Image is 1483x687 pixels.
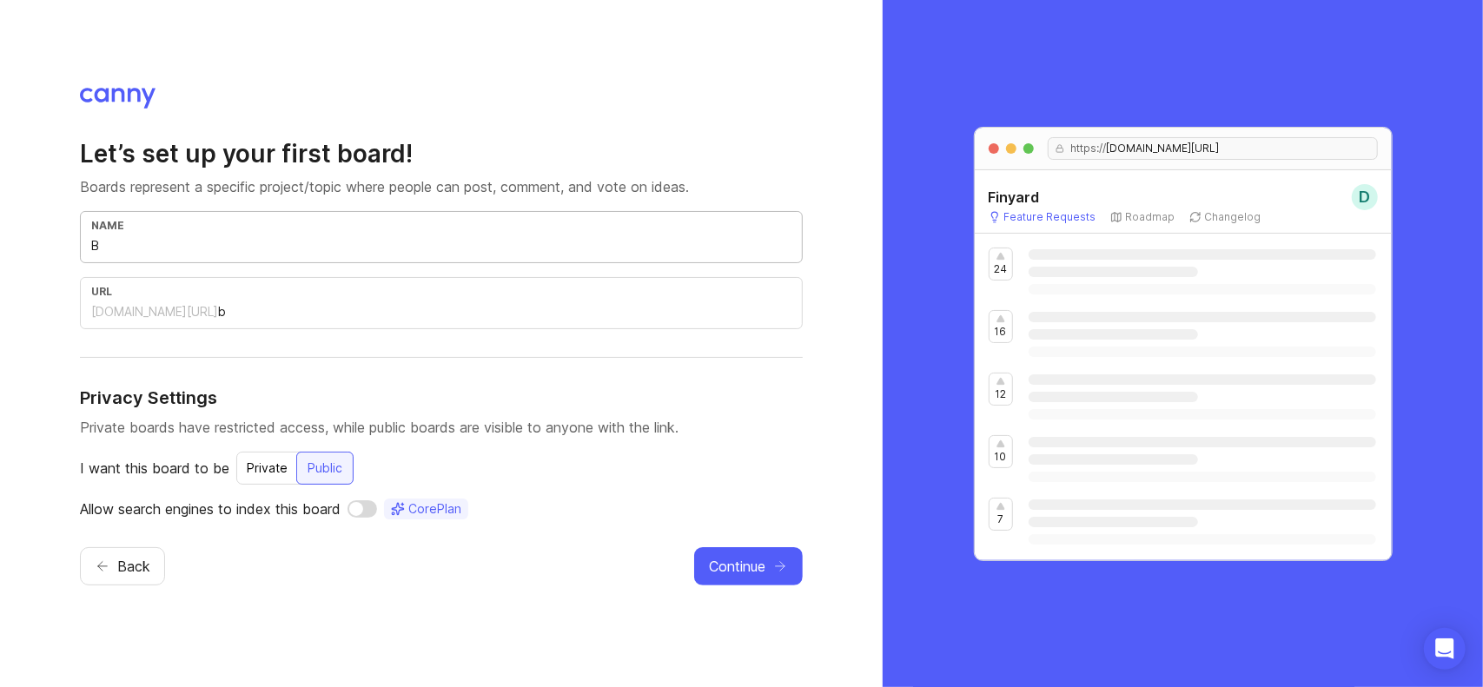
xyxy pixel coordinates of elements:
[995,387,1006,401] p: 12
[80,176,803,197] p: Boards represent a specific project/topic where people can post, comment, and vote on ideas.
[91,219,791,232] div: name
[995,325,1007,339] p: 16
[80,386,803,410] h4: Privacy Settings
[80,417,803,438] p: Private boards have restricted access, while public boards are visible to anyone with the link.
[296,452,354,485] button: Public
[709,556,765,577] span: Continue
[91,303,218,320] div: [DOMAIN_NAME][URL]
[1424,628,1466,670] div: Open Intercom Messenger
[1352,184,1378,210] div: D
[236,452,298,484] div: Private
[80,138,803,169] h2: Let’s set up your first board!
[80,499,341,519] p: Allow search engines to index this board
[997,512,1003,526] p: 7
[989,187,1040,208] h5: Finyard
[1205,210,1261,224] p: Changelog
[1107,142,1220,155] span: [DOMAIN_NAME][URL]
[80,547,165,585] button: Back
[91,236,791,255] input: e.g. Feature Requests
[694,547,803,585] button: Continue
[80,88,156,109] img: Canny logo
[1064,142,1107,155] span: https://
[995,450,1007,464] p: 10
[236,452,298,485] button: Private
[1004,210,1096,224] p: Feature Requests
[80,458,229,479] p: I want this board to be
[994,262,1007,276] p: 24
[1126,210,1175,224] p: Roadmap
[91,285,791,298] div: url
[117,556,150,577] span: Back
[408,500,461,518] span: Core Plan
